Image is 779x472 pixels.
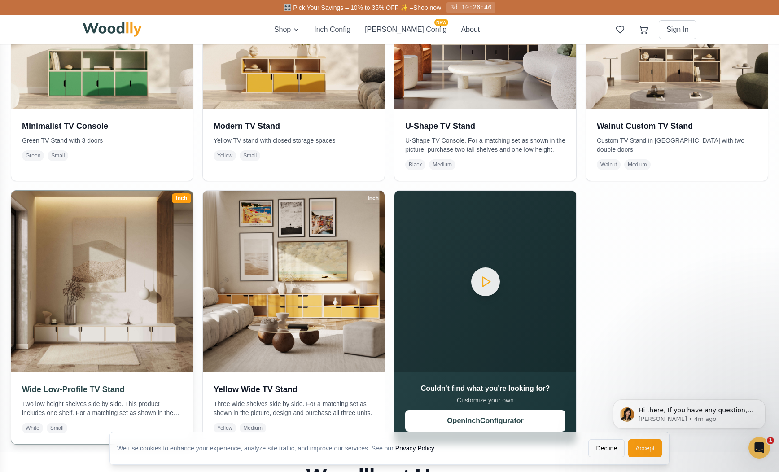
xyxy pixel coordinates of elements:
[395,445,434,452] a: Privacy Policy
[172,193,191,203] div: Inch
[600,380,779,448] iframe: Intercom notifications message
[429,159,455,170] span: Medium
[405,159,425,170] span: Black
[214,383,374,396] h3: Yellow Wide TV Stand
[7,186,197,377] img: Wide Low-Profile TV Stand
[83,22,142,37] img: Woodlly
[597,136,757,154] p: Custom TV Stand in [GEOGRAPHIC_DATA] with two double doors
[214,136,374,145] p: Yellow TV stand with closed storage spaces
[628,439,662,457] button: Accept
[47,423,67,433] span: Small
[405,383,565,394] h3: Couldn't find what you're looking for?
[624,159,651,170] span: Medium
[767,437,774,444] span: 1
[22,150,44,161] span: Green
[214,399,374,417] p: Three wide shelves side by side. For a matching set as shown in the picture, design and purchase ...
[22,423,43,433] span: White
[240,423,266,433] span: Medium
[203,191,385,372] img: Yellow Wide TV Stand
[214,120,374,132] h3: Modern TV Stand
[284,4,413,11] span: 🎛️ Pick Your Savings – 10% to 35% OFF ✨ –
[597,159,621,170] span: Walnut
[214,150,236,161] span: Yellow
[446,2,495,13] div: 3d 10:26:46
[405,136,565,154] p: U-Shape TV Console. For a matching set as shown in the picture, purchase two tall shelves and one...
[22,136,182,145] p: Green TV Stand with 3 doors
[405,410,565,432] button: OpenInchConfigurator
[22,399,182,417] p: Two low height shelves side by side. This product includes one shelf. For a matching set as shown...
[117,444,443,453] div: We use cookies to enhance your experience, analyze site traffic, and improve our services. See our .
[314,24,350,35] button: Inch Config
[48,150,68,161] span: Small
[274,24,300,35] button: Shop
[413,4,441,11] a: Shop now
[434,19,448,26] span: NEW
[461,24,480,35] button: About
[588,439,625,457] button: Decline
[214,423,236,433] span: Yellow
[659,20,696,39] button: Sign In
[748,437,770,459] iframe: Intercom live chat
[22,120,182,132] h3: Minimalist TV Console
[22,383,182,396] h3: Wide Low-Profile TV Stand
[365,24,446,35] button: [PERSON_NAME] ConfigNEW
[597,120,757,132] h3: Walnut Custom TV Stand
[240,150,260,161] span: Small
[405,120,565,132] h3: U-Shape TV Stand
[363,193,383,203] div: Inch
[405,396,565,405] p: Customize your own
